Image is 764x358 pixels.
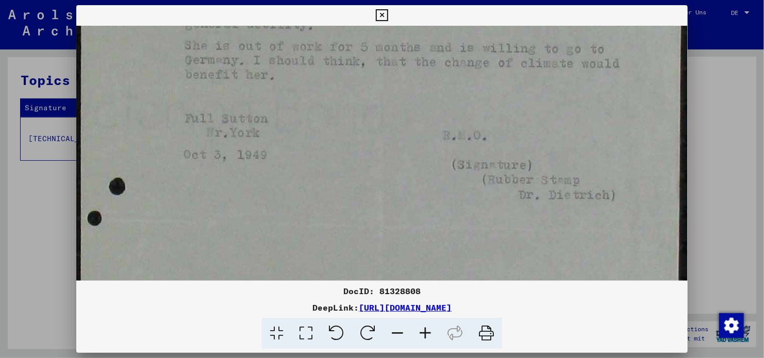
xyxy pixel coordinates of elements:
[359,302,452,313] a: [URL][DOMAIN_NAME]
[76,285,688,297] div: DocID: 81328808
[719,313,744,338] img: Zustimmung ändern
[76,301,688,314] div: DeepLink:
[719,313,743,337] div: Zustimmung ändern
